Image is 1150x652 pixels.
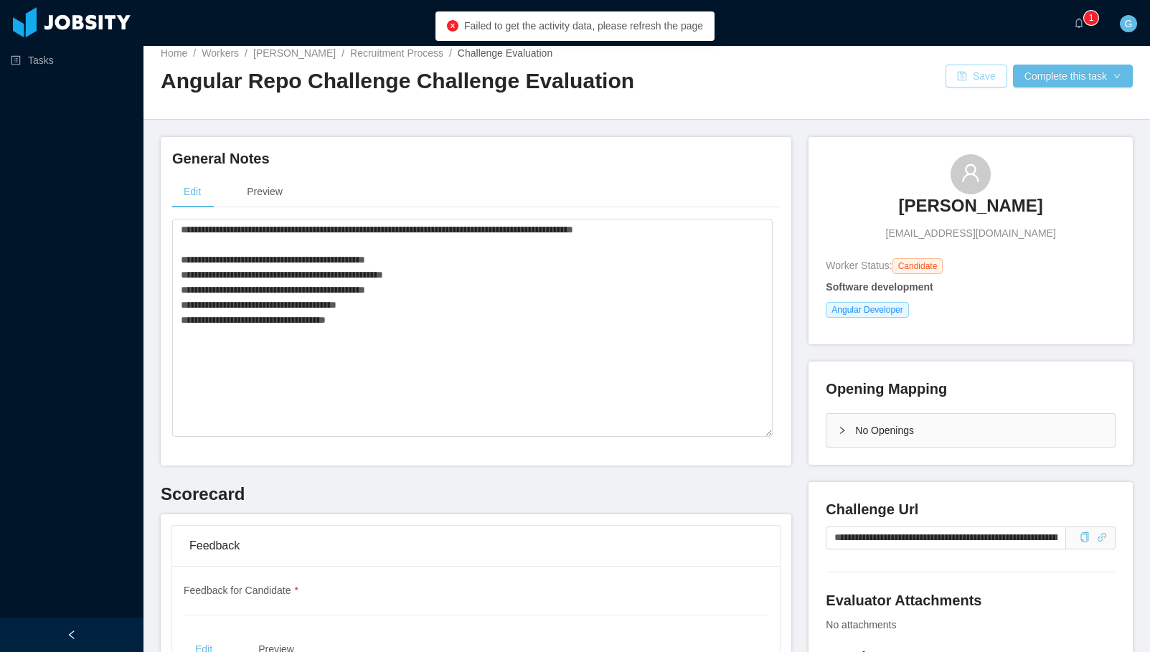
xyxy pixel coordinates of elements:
i: icon: right [838,426,847,435]
i: icon: user [961,163,981,183]
span: Candidate [892,258,943,274]
i: icon: bell [1074,18,1084,28]
sup: 1 [1084,11,1098,25]
a: [PERSON_NAME] [253,47,336,59]
div: Edit [172,176,212,208]
a: Workers [202,47,239,59]
h4: Opening Mapping [826,379,947,399]
h2: Angular Repo Challenge Challenge Evaluation [161,67,647,96]
a: [PERSON_NAME] [898,194,1042,226]
span: / [449,47,452,59]
i: icon: link [1097,532,1107,542]
span: G [1125,15,1133,32]
p: 1 [1089,11,1094,25]
div: Copy [1080,530,1090,545]
h4: General Notes [172,148,780,169]
span: Worker Status: [826,260,892,271]
div: No attachments [826,618,1116,633]
span: / [193,47,196,59]
span: Challenge Evaluation [458,47,552,59]
strong: Software development [826,281,933,293]
div: Feedback [189,526,763,566]
h3: [PERSON_NAME] [898,194,1042,217]
h3: Scorecard [161,483,791,506]
a: icon: profileTasks [11,46,132,75]
button: Complete this taskicon: down [1013,65,1133,88]
i: icon: close-circle [447,20,458,32]
div: Preview [235,176,294,208]
span: Angular Developer [826,302,908,318]
button: icon: saveSave [946,65,1007,88]
i: icon: copy [1080,532,1090,542]
span: / [245,47,248,59]
span: Failed to get the activity data, please refresh the page [464,20,703,32]
h4: Evaluator Attachments [826,590,1116,610]
a: Recruitment Process [350,47,443,59]
div: icon: rightNo Openings [826,414,1115,447]
span: [EMAIL_ADDRESS][DOMAIN_NAME] [886,226,1056,241]
a: Home [161,47,187,59]
h4: Challenge Url [826,499,1116,519]
span: / [341,47,344,59]
a: icon: link [1097,531,1107,543]
span: Feedback for Candidate [184,585,298,596]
